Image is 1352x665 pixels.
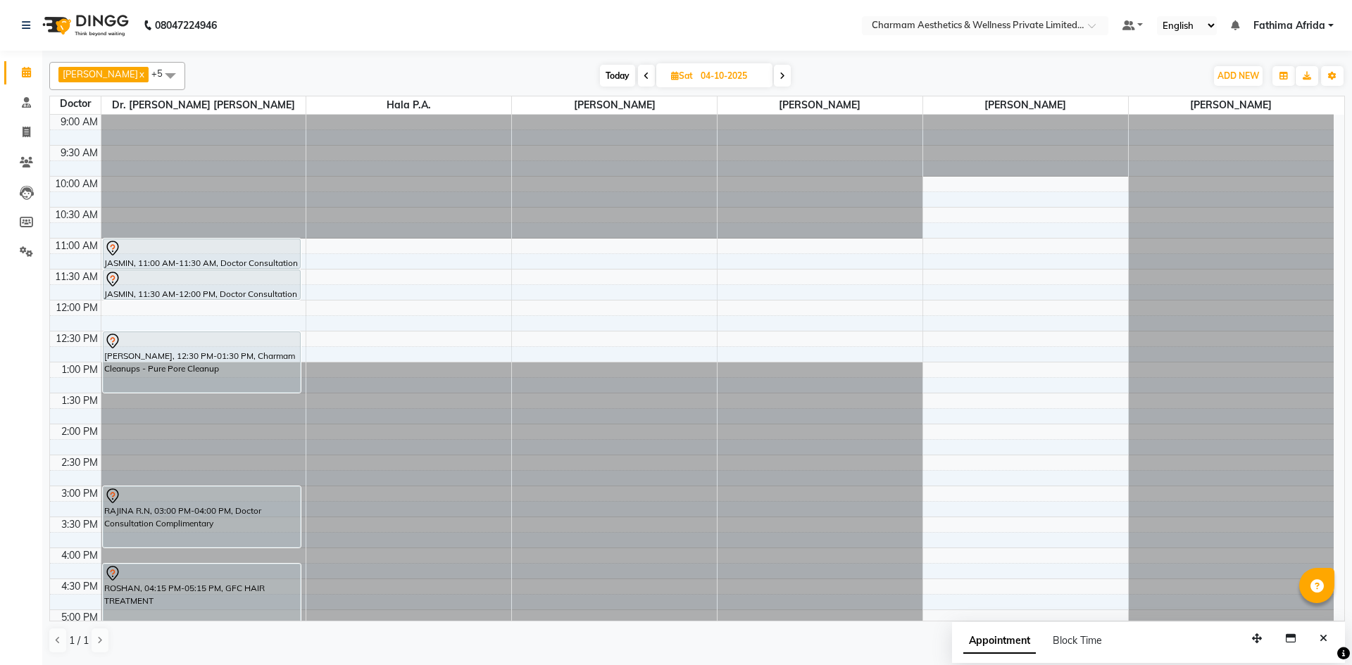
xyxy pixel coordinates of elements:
button: ADD NEW [1214,66,1263,86]
div: 2:00 PM [58,424,101,439]
span: [PERSON_NAME] [718,96,922,114]
span: [PERSON_NAME] [923,96,1128,114]
span: Sat [668,70,696,81]
span: [PERSON_NAME] [1129,96,1334,114]
div: 4:30 PM [58,579,101,594]
div: ROSHAN, 04:15 PM-05:15 PM, GFC HAIR TREATMENT [104,564,301,624]
div: 1:30 PM [58,393,101,408]
div: 11:00 AM [52,239,101,253]
span: Dr. [PERSON_NAME] [PERSON_NAME] [101,96,306,114]
div: 3:30 PM [58,517,101,532]
span: Block Time [1053,634,1102,647]
div: JASMIN, 11:30 AM-12:00 PM, Doctor Consultation Complimentary [104,270,301,299]
div: 12:00 PM [53,300,101,315]
span: Fathima Afrida [1253,18,1325,33]
div: RAJINA R.N, 03:00 PM-04:00 PM, Doctor Consultation Complimentary [104,487,301,547]
div: 12:30 PM [53,331,101,346]
span: Hala P.A. [306,96,511,114]
img: logo [36,6,132,45]
div: 5:00 PM [58,610,101,625]
div: 11:30 AM [52,270,101,284]
iframe: chat widget [1293,609,1338,651]
div: 9:00 AM [58,115,101,129]
input: 2025-10-04 [696,65,767,87]
span: [PERSON_NAME] [512,96,717,114]
span: [PERSON_NAME] [63,68,138,80]
a: x [138,68,144,80]
div: JASMIN, 11:00 AM-11:30 AM, Doctor Consultation Complimentary [104,239,301,268]
div: 1:00 PM [58,362,101,377]
span: Today [600,65,635,87]
div: 3:00 PM [58,486,101,501]
div: 4:00 PM [58,548,101,563]
div: Doctor [50,96,101,111]
span: ADD NEW [1218,70,1259,81]
span: +5 [151,68,173,79]
div: 10:00 AM [52,177,101,191]
div: 2:30 PM [58,455,101,470]
div: 10:30 AM [52,208,101,222]
div: [PERSON_NAME], 12:30 PM-01:30 PM, Charmam Cleanups - Pure Pore Cleanup [104,332,301,392]
b: 08047224946 [155,6,217,45]
div: 9:30 AM [58,146,101,160]
span: Appointment [963,628,1036,654]
span: 1 / 1 [69,633,89,648]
